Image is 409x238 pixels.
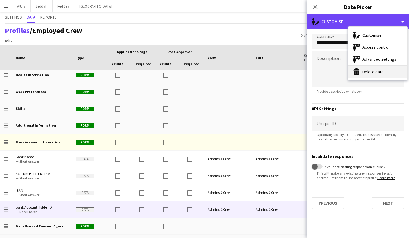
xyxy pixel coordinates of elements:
button: [GEOGRAPHIC_DATA] [74,0,117,12]
span: Post-Approved [167,50,193,54]
h3: Date Picker [307,3,409,11]
span: Form [76,90,94,94]
span: Optionally specify a Unique ID that is used to identify this field when interacting with the API. [312,132,404,141]
span: Form [76,140,94,145]
span: Reports [40,15,57,19]
b: Bank Account Information [16,140,60,144]
span: Draft saved at [DATE] 8:37pm [297,33,346,38]
div: Admins & Crew [204,151,252,167]
span: Provide descriptive or help text [312,89,367,94]
b: Data Use and Consent Agreement [16,224,72,228]
a: Learn more [377,176,395,180]
span: IBAN [16,188,68,193]
span: Settings [5,15,22,19]
b: Additional Information [16,123,56,128]
h3: Invalidate responses [312,154,404,159]
span: Visible [160,62,171,66]
span: Data [27,15,35,19]
span: Conditional [304,53,323,62]
b: Health Information [16,73,49,77]
span: Bank Account Holder ID [16,205,68,209]
span: Bank Name [16,155,68,159]
span: Form [76,107,94,111]
div: Advanced settings [348,53,407,65]
span: Application stage [117,50,147,54]
button: Delete data [348,66,407,78]
div: Admins & Crew [204,167,252,184]
span: Name [16,56,25,60]
span: View [208,56,216,60]
div: Customise [307,14,409,29]
a: Edit [2,36,14,44]
span: — Short Answer [16,193,68,197]
button: Red Sea [53,0,74,12]
span: Data [76,191,94,195]
span: Required [184,62,200,66]
div: Admins & Crew [252,184,300,201]
span: Data [76,174,94,178]
span: Data [76,207,94,212]
div: Access control [348,41,407,53]
button: Jeddah [31,0,53,12]
div: Admins & Crew [252,151,300,167]
div: Admins & Crew [204,201,252,218]
button: AlUla [12,0,31,12]
button: Next [372,197,404,209]
h1: / [5,26,82,35]
span: Required [136,62,152,66]
label: Invalidate existing responses on publish? [323,164,385,169]
div: Admins & Crew [204,184,252,201]
a: Profiles [5,26,30,35]
span: Form [76,123,94,128]
span: Visible [112,62,123,66]
span: — Short Answer [16,176,68,180]
span: Data [76,157,94,161]
span: Edit [256,56,263,60]
span: Edit [5,38,12,43]
span: This will make any existing crew responses invalid and require them to update their profile. . [312,171,404,180]
b: Skills [16,106,25,111]
button: Previous [312,197,344,209]
span: — Date Picker [16,209,68,214]
span: Type [76,56,84,60]
span: Form [76,224,94,229]
span: Employed Crew [32,26,82,35]
span: Account Holder Name: [16,171,68,176]
h3: API Settings [312,106,404,111]
span: — Short Answer [16,159,68,164]
div: Admins & Crew [252,167,300,184]
span: Form [76,73,94,77]
div: Customise [348,29,407,41]
div: Admins & Crew [252,201,300,218]
b: Work Preferences [16,89,46,94]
